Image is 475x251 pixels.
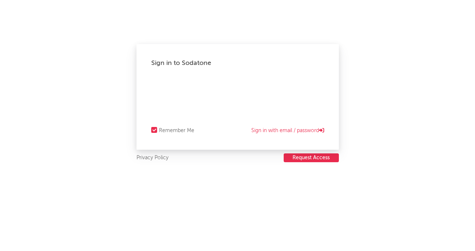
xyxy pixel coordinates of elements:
a: Sign in with email / password [251,126,324,135]
button: Request Access [284,153,339,162]
a: Privacy Policy [137,153,169,163]
a: Request Access [284,153,339,163]
div: Remember Me [159,126,194,135]
div: Sign in to Sodatone [151,59,324,68]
